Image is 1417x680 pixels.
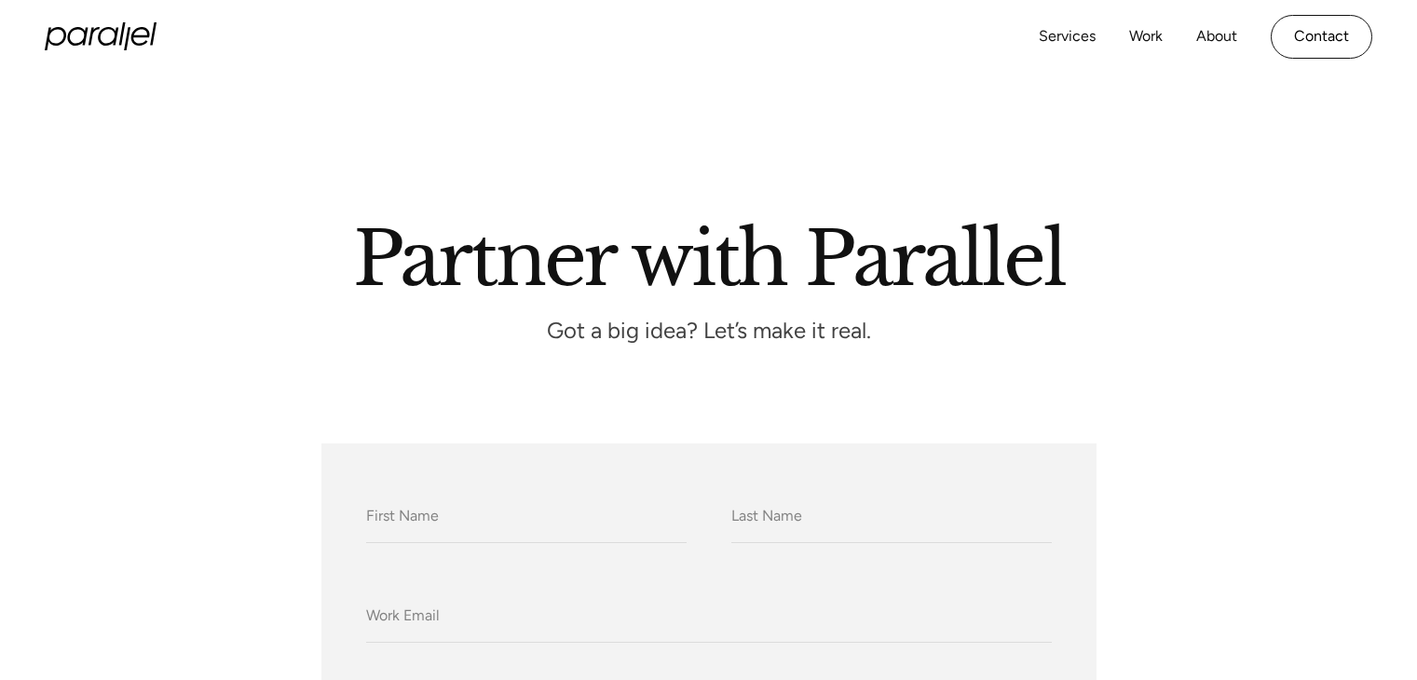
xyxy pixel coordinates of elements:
input: First Name [366,492,687,543]
a: About [1196,23,1237,50]
input: Last Name [731,492,1052,543]
input: Work Email [366,592,1052,643]
a: home [45,22,157,50]
h2: Partner with Parallel [178,223,1240,286]
a: Work [1129,23,1163,50]
a: Contact [1271,15,1372,59]
a: Services [1039,23,1096,50]
p: Got a big idea? Let’s make it real. [429,323,988,339]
